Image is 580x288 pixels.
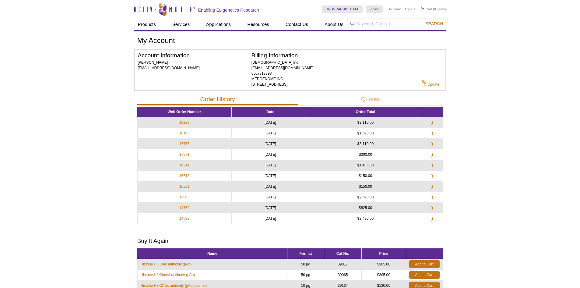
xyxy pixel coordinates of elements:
th: Name [137,248,287,259]
a: Account [389,7,401,11]
td: 39017 [324,259,361,269]
a: ❯ [427,141,438,147]
a: About Us [321,19,347,30]
a: ❯ [427,194,438,200]
a: Products [134,19,160,30]
td: $825.00 [309,203,422,213]
a: 15063 [179,194,189,200]
h2: Account Information [138,53,251,58]
a: Resources [244,19,273,30]
button: Search [424,21,445,27]
td: $305.00 [361,259,406,269]
a: ❯ [427,184,438,189]
td: $3,110.00 [309,139,422,149]
td: $1,590.00 [309,128,422,139]
td: 50 µg [287,259,324,269]
td: [DATE] [231,181,309,192]
td: [DATE] [231,160,309,171]
button: Order History [137,94,298,105]
a: 18383 [179,120,189,125]
td: [DATE] [231,139,309,149]
td: $305.00 [361,269,406,280]
h2: Billing Information [251,53,422,58]
td: $3,110.00 [309,117,422,128]
a: 16513 [179,173,189,179]
a: Contact Us [282,19,312,30]
a: 17755 [179,141,189,147]
td: [DATE] [231,149,309,160]
th: Price [361,248,406,259]
img: Edit [422,80,427,86]
td: $1,485.00 [309,160,422,171]
a: Logout [405,7,415,11]
span: [PERSON_NAME] [EMAIL_ADDRESS][DOMAIN_NAME] [138,60,200,70]
a: ❯ [427,173,438,179]
a: Add to Cart [409,260,440,268]
td: $2,590.00 [309,192,422,203]
img: Your Cart [421,7,424,10]
td: $2,490.00 [309,213,422,224]
a: ❯ [427,205,438,211]
th: Format [287,248,324,259]
span: [DEMOGRAPHIC_DATA] Inc [EMAIL_ADDRESS][DOMAIN_NAME] 6507817393 MEDGENOME INC [STREET_ADDRESS] [251,60,313,87]
a: ❯ [427,130,438,136]
li: (0 items) [421,5,446,13]
a: ❯ [427,120,438,125]
td: 39065 [324,269,361,280]
td: [DATE] [231,213,309,224]
span: Search [425,21,443,26]
h1: My Account [137,37,443,45]
a: 16914 [179,162,189,168]
a: [GEOGRAPHIC_DATA] [322,5,363,13]
button: Quotes [298,94,443,105]
td: [DATE] [231,117,309,128]
a: 14583 [179,216,189,221]
a: Cart [421,7,432,11]
td: $150.00 [309,181,422,192]
a: English [366,5,383,13]
a: Histone H3K9me3 antibody (pAb) [141,272,195,278]
td: [DATE] [231,203,309,213]
a: 18108 [179,130,189,136]
td: [DATE] [231,192,309,203]
td: [DATE] [231,128,309,139]
a: Applications [202,19,234,30]
a: Services [169,19,194,30]
h2: Enabling Epigenetics Research [198,7,259,13]
a: 16501 [179,184,189,189]
li: | [402,5,403,13]
th: Cat No. [324,248,361,259]
a: 14760 [179,205,189,211]
a: Histone H3K9ac antibody (pAb) [141,261,192,267]
td: [DATE] [231,171,309,181]
th: Web Order Number [137,107,231,117]
h2: Buy It Again [137,238,443,244]
th: Date [231,107,309,117]
td: $300.00 [309,149,422,160]
a: Add to Cart [409,271,440,279]
a: 17671 [179,152,189,157]
a: ❯ [427,216,438,221]
a: Update [422,80,439,87]
th: Order Total [309,107,422,117]
input: Keyword, Cat. No. [347,19,446,29]
td: $150.00 [309,171,422,181]
td: 50 µg [287,269,324,280]
a: ❯ [427,152,438,157]
a: ❯ [427,162,438,168]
